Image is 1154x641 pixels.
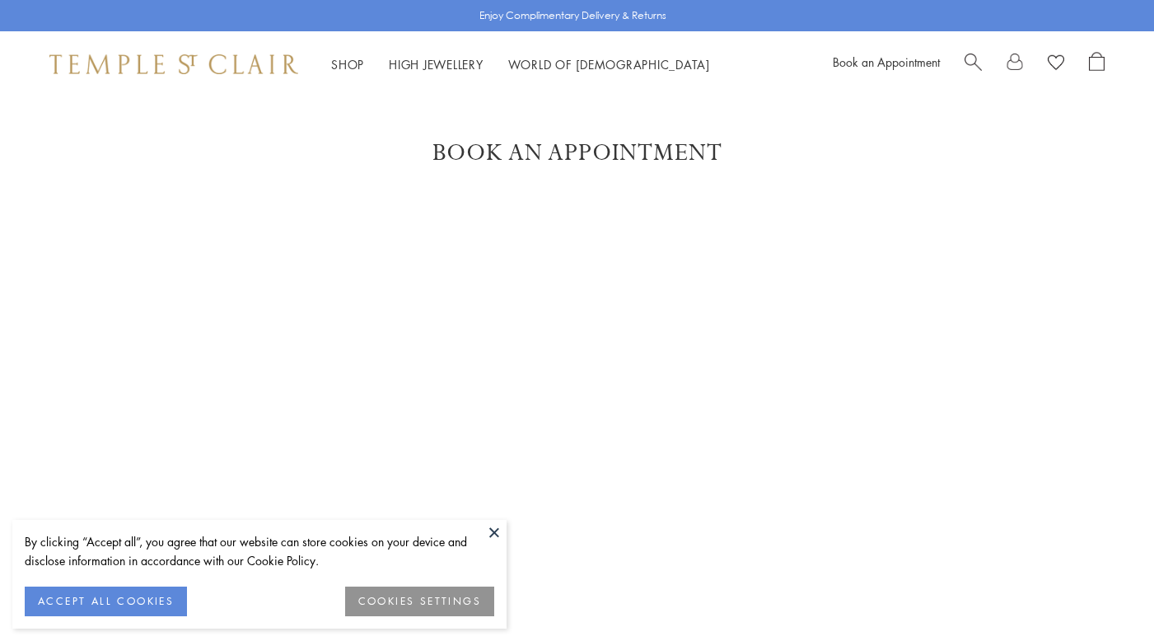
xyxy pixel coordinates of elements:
a: ShopShop [331,56,364,73]
a: High JewelleryHigh Jewellery [389,56,484,73]
a: World of [DEMOGRAPHIC_DATA]World of [DEMOGRAPHIC_DATA] [508,56,710,73]
nav: Main navigation [331,54,710,75]
a: Search [965,52,982,77]
button: COOKIES SETTINGS [345,587,494,616]
a: Book an Appointment [833,54,940,70]
h1: Book An Appointment [66,138,1088,168]
a: Open Shopping Bag [1089,52,1105,77]
p: Enjoy Complimentary Delivery & Returns [479,7,666,24]
a: View Wishlist [1048,52,1064,77]
img: Temple St. Clair [49,54,298,74]
button: ACCEPT ALL COOKIES [25,587,187,616]
div: By clicking “Accept all”, you agree that our website can store cookies on your device and disclos... [25,532,494,570]
iframe: Gorgias live chat messenger [1072,564,1138,625]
